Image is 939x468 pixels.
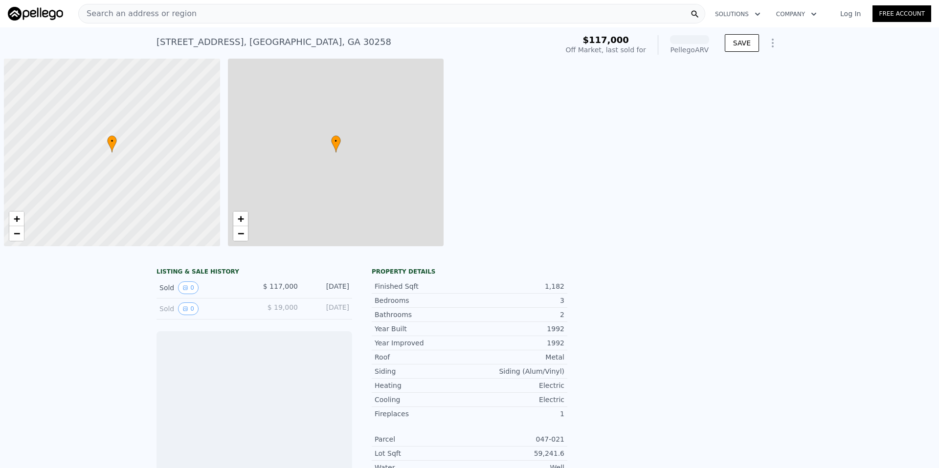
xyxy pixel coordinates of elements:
[469,296,564,305] div: 3
[14,227,20,239] span: −
[375,366,469,376] div: Siding
[233,212,248,226] a: Zoom in
[375,395,469,404] div: Cooling
[375,352,469,362] div: Roof
[469,338,564,348] div: 1992
[331,135,341,152] div: •
[469,409,564,419] div: 1
[375,434,469,444] div: Parcel
[469,381,564,390] div: Electric
[306,302,349,315] div: [DATE]
[872,5,931,22] a: Free Account
[828,9,872,19] a: Log In
[159,302,246,315] div: Sold
[707,5,768,23] button: Solutions
[566,45,646,55] div: Off Market, last sold for
[469,324,564,334] div: 1992
[237,227,244,239] span: −
[375,281,469,291] div: Finished Sqft
[14,213,20,225] span: +
[469,448,564,458] div: 59,241.6
[107,137,117,146] span: •
[331,137,341,146] span: •
[159,281,246,294] div: Sold
[375,324,469,334] div: Year Built
[469,395,564,404] div: Electric
[9,226,24,241] a: Zoom out
[178,281,199,294] button: View historical data
[9,212,24,226] a: Zoom in
[268,303,298,311] span: $ 19,000
[107,135,117,152] div: •
[178,302,199,315] button: View historical data
[233,226,248,241] a: Zoom out
[375,338,469,348] div: Year Improved
[79,8,197,20] span: Search an address or region
[469,434,564,444] div: 047-021
[8,7,63,21] img: Pellego
[725,34,759,52] button: SAVE
[469,366,564,376] div: Siding (Alum/Vinyl)
[237,213,244,225] span: +
[469,310,564,319] div: 2
[306,281,349,294] div: [DATE]
[375,296,469,305] div: Bedrooms
[156,35,391,49] div: [STREET_ADDRESS] , [GEOGRAPHIC_DATA] , GA 30258
[375,310,469,319] div: Bathrooms
[375,448,469,458] div: Lot Sqft
[670,45,709,55] div: Pellego ARV
[375,409,469,419] div: Fireplaces
[763,33,782,53] button: Show Options
[768,5,825,23] button: Company
[582,35,629,45] span: $117,000
[375,381,469,390] div: Heating
[156,268,352,277] div: LISTING & SALE HISTORY
[263,282,298,290] span: $ 117,000
[469,352,564,362] div: Metal
[469,281,564,291] div: 1,182
[372,268,567,276] div: Property details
